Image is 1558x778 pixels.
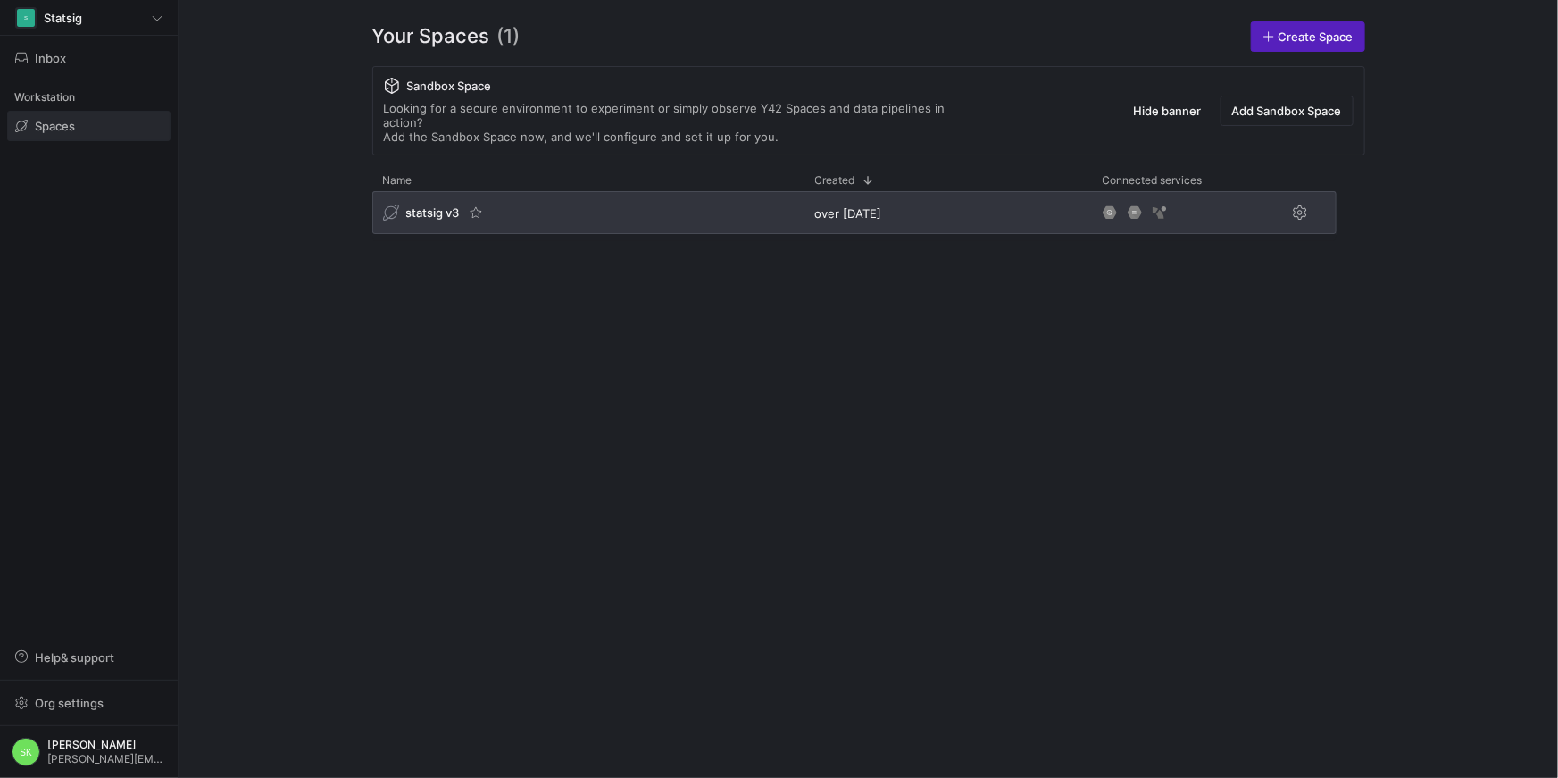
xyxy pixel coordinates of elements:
[383,174,412,187] span: Name
[17,9,35,27] div: S
[47,753,166,765] span: [PERSON_NAME][EMAIL_ADDRESS][DOMAIN_NAME]
[35,696,104,710] span: Org settings
[7,688,171,718] button: Org settings
[1279,29,1354,44] span: Create Space
[7,84,171,111] div: Workstation
[1103,174,1203,187] span: Connected services
[1134,104,1202,118] span: Hide banner
[372,21,490,52] span: Your Spaces
[44,11,82,25] span: Statsig
[35,650,114,665] span: Help & support
[7,733,171,771] button: SK[PERSON_NAME][PERSON_NAME][EMAIL_ADDRESS][DOMAIN_NAME]
[47,739,166,751] span: [PERSON_NAME]
[1221,96,1354,126] button: Add Sandbox Space
[7,111,171,141] a: Spaces
[7,698,171,712] a: Org settings
[12,738,40,766] div: SK
[7,43,171,73] button: Inbox
[7,642,171,673] button: Help& support
[1232,104,1342,118] span: Add Sandbox Space
[35,119,75,133] span: Spaces
[384,101,982,144] div: Looking for a secure environment to experiment or simply observe Y42 Spaces and data pipelines in...
[1122,96,1213,126] button: Hide banner
[1251,21,1365,52] a: Create Space
[815,174,855,187] span: Created
[35,51,66,65] span: Inbox
[497,21,521,52] span: (1)
[815,206,882,221] span: over [DATE]
[406,205,460,220] span: statsig v3
[407,79,492,93] span: Sandbox Space
[372,191,1337,241] div: Press SPACE to select this row.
